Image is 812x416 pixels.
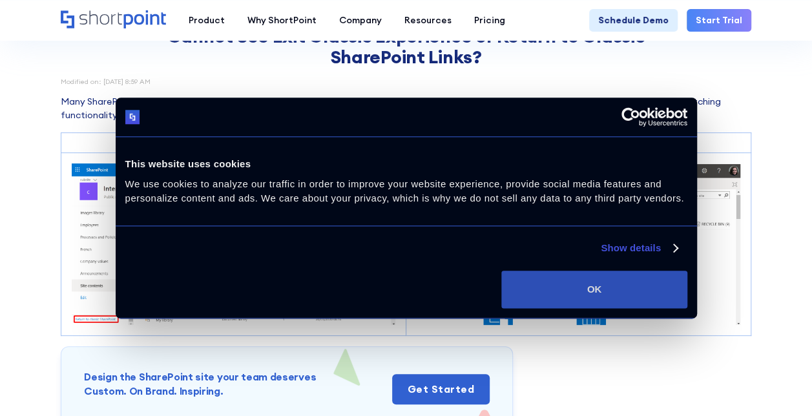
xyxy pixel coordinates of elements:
[463,9,517,32] a: Pricing
[404,14,452,27] div: Resources
[392,374,490,405] a: get started
[747,354,812,416] iframe: Chat Widget
[61,78,751,85] div: Modified on: [DATE] 8:59 AM
[125,156,687,172] div: This website uses cookies
[61,10,166,30] a: Home
[84,369,316,398] h3: Design the SharePoint site your team deserves Custom. On Brand. Inspiring.
[601,240,677,256] a: Show details
[687,9,751,32] a: Start Trial
[125,178,684,204] span: We use cookies to analyze our traffic in order to improve your website experience, provide social...
[501,271,687,308] button: OK
[574,107,687,127] a: Usercentrics Cookiebot - opens in a new window
[178,9,236,32] a: Product
[61,95,751,122] p: Many SharePoint users like the old classic experience as much as the modern experience. They move...
[474,14,505,27] div: Pricing
[589,9,678,32] a: Schedule Demo
[189,14,225,27] div: Product
[339,14,382,27] div: Company
[393,9,463,32] a: Resources
[328,9,393,32] a: Company
[247,14,317,27] div: Why ShortPoint
[125,110,140,125] img: logo
[164,26,649,68] h1: Cannot See Exit Classic Experience or Return to Classic SharePoint Links?
[236,9,328,32] a: Why ShortPoint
